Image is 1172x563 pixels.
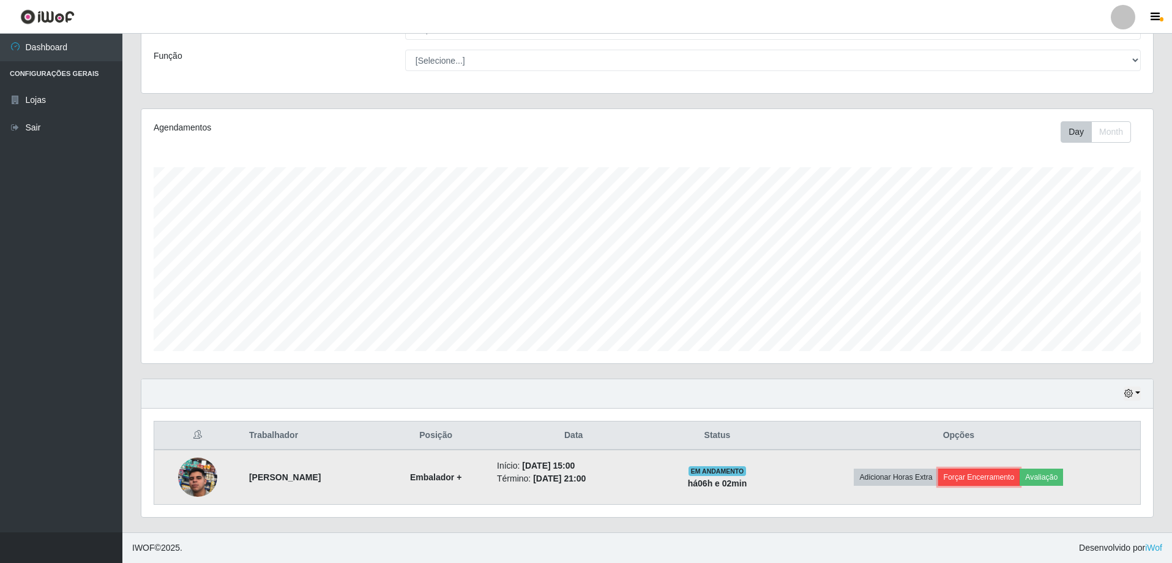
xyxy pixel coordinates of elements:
[1091,121,1131,143] button: Month
[20,9,75,25] img: CoreUI Logo
[497,472,650,485] li: Término:
[1061,121,1092,143] button: Day
[132,543,155,553] span: IWOF
[533,474,586,483] time: [DATE] 21:00
[777,421,1141,450] th: Opções
[154,50,182,62] label: Função
[1061,121,1141,143] div: Toolbar with button groups
[410,472,461,482] strong: Embalador +
[1145,543,1162,553] a: iWof
[1079,542,1162,554] span: Desenvolvido por
[938,469,1020,486] button: Forçar Encerramento
[854,469,938,486] button: Adicionar Horas Extra
[154,121,554,134] div: Agendamentos
[178,442,217,512] img: 1758147536272.jpeg
[242,421,382,450] th: Trabalhador
[132,542,182,554] span: © 2025 .
[249,472,321,482] strong: [PERSON_NAME]
[522,461,575,470] time: [DATE] 15:00
[1061,121,1131,143] div: First group
[490,421,657,450] th: Data
[497,459,650,472] li: Início:
[1020,469,1063,486] button: Avaliação
[657,421,777,450] th: Status
[382,421,490,450] th: Posição
[689,466,747,476] span: EM ANDAMENTO
[688,478,747,488] strong: há 06 h e 02 min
